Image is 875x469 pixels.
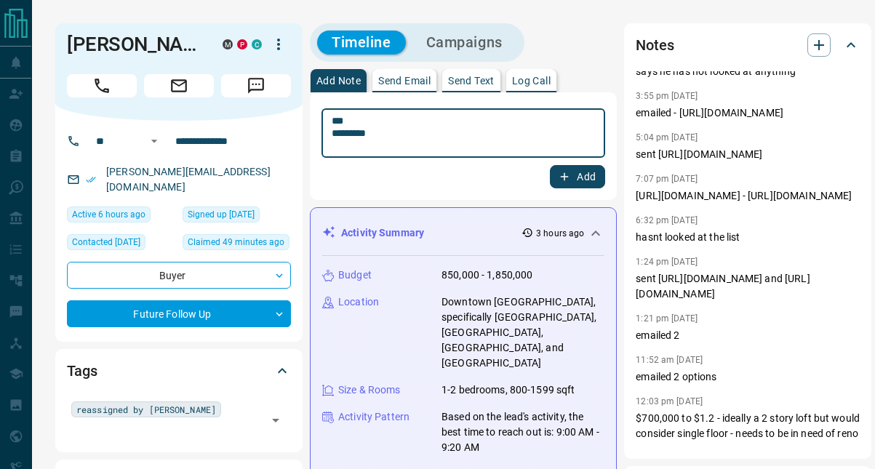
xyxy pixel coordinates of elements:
[188,207,255,222] span: Signed up [DATE]
[341,225,424,241] p: Activity Summary
[188,235,284,249] span: Claimed 49 minutes ago
[72,235,140,249] span: Contacted [DATE]
[67,359,97,382] h2: Tags
[322,220,604,246] div: Activity Summary3 hours ago
[636,64,860,79] p: says he has not looked at anything
[183,207,291,227] div: Tue Feb 21 2017
[636,230,860,245] p: hasnt looked at the list
[223,39,233,49] div: mrloft.ca
[76,402,216,417] span: reassigned by [PERSON_NAME]
[636,411,860,441] p: $700,000 to $1.2 - ideally a 2 story loft but would consider single floor - needs to be in need o...
[536,227,584,240] p: 3 hours ago
[442,382,575,398] p: 1-2 bedrooms, 800-1599 sqft
[636,257,698,267] p: 1:24 pm [DATE]
[67,207,175,227] div: Sat Aug 16 2025
[636,313,698,324] p: 1:21 pm [DATE]
[67,74,137,97] span: Call
[338,382,401,398] p: Size & Rooms
[636,147,860,162] p: sent [URL][DOMAIN_NAME]
[636,328,860,343] p: emailed 2
[338,294,379,310] p: Location
[252,39,262,49] div: condos.ca
[442,409,604,455] p: Based on the lead's activity, the best time to reach out is: 9:00 AM - 9:20 AM
[183,234,291,254] div: Sat Aug 16 2025
[67,300,291,327] div: Future Follow Up
[636,355,703,365] p: 11:52 am [DATE]
[378,76,431,86] p: Send Email
[67,262,291,289] div: Buyer
[636,91,698,101] p: 3:55 pm [DATE]
[448,76,495,86] p: Send Text
[636,396,703,406] p: 12:03 pm [DATE]
[636,369,860,385] p: emailed 2 options
[442,268,533,283] p: 850,000 - 1,850,000
[338,409,409,425] p: Activity Pattern
[338,268,372,283] p: Budget
[67,33,201,56] h1: [PERSON_NAME]
[317,31,406,55] button: Timeline
[67,353,291,388] div: Tags
[86,175,96,185] svg: Email Verified
[550,165,605,188] button: Add
[636,215,698,225] p: 6:32 pm [DATE]
[316,76,361,86] p: Add Note
[636,105,860,121] p: emailed - [URL][DOMAIN_NAME]
[636,174,698,184] p: 7:07 pm [DATE]
[144,74,214,97] span: Email
[412,31,517,55] button: Campaigns
[512,76,551,86] p: Log Call
[442,294,604,371] p: Downtown [GEOGRAPHIC_DATA], specifically [GEOGRAPHIC_DATA], [GEOGRAPHIC_DATA], [GEOGRAPHIC_DATA],...
[636,132,698,143] p: 5:04 pm [DATE]
[106,166,271,193] a: [PERSON_NAME][EMAIL_ADDRESS][DOMAIN_NAME]
[237,39,247,49] div: property.ca
[636,188,860,204] p: [URL][DOMAIN_NAME] - [URL][DOMAIN_NAME]
[67,234,175,254] div: Fri Nov 01 2024
[72,207,145,222] span: Active 6 hours ago
[265,410,286,430] button: Open
[636,28,860,63] div: Notes
[636,271,860,302] p: sent [URL][DOMAIN_NAME] and [URL][DOMAIN_NAME]
[145,132,163,150] button: Open
[221,74,291,97] span: Message
[636,33,674,57] h2: Notes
